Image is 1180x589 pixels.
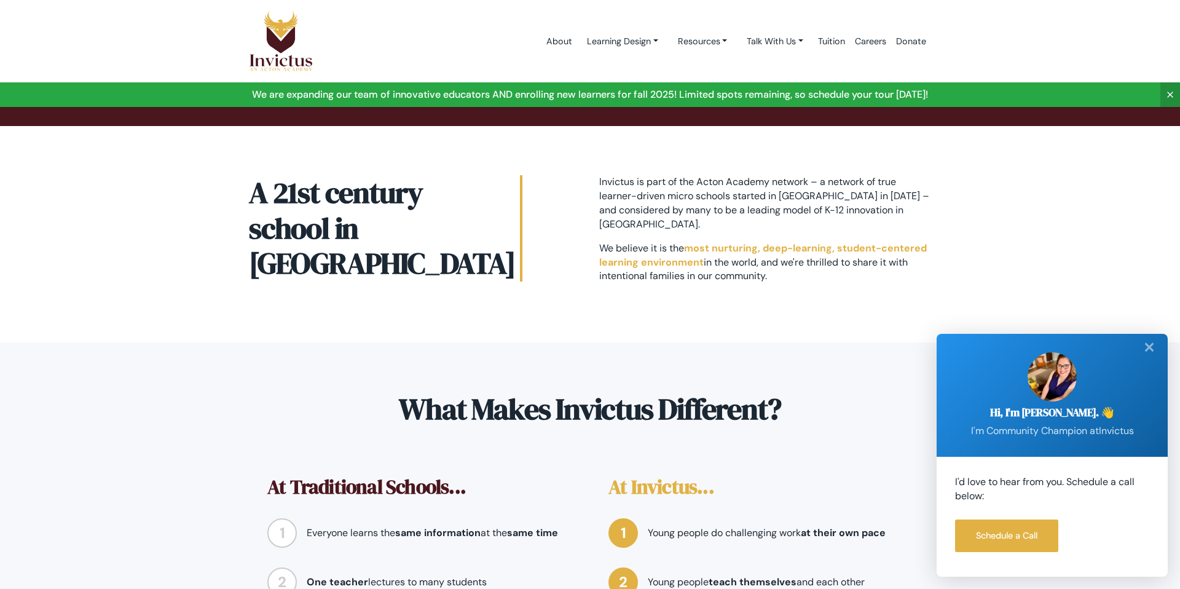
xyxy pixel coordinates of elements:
[955,475,1149,504] p: I'd love to hear from you. Schedule a call below:
[599,175,931,232] p: Invictus is part of the Acton Academy network – a network of true learner-driven micro schools st...
[249,175,522,282] h2: A 21st century school in [GEOGRAPHIC_DATA]
[891,15,931,68] a: Donate
[648,575,865,588] span: Young people and each other
[395,526,481,539] strong: same information
[249,10,313,72] img: Logo
[1028,352,1077,401] img: sarah.jpg
[955,520,1058,552] a: Schedule a Call
[307,526,558,539] span: Everyone learns the at the
[366,392,814,427] h2: What Makes Invictus Different?
[307,575,487,588] span: lectures to many students
[599,242,927,269] span: most nurturing, deep-learning, student-centered learning environment
[307,575,368,588] strong: One teacher
[577,30,668,53] a: Learning Design
[608,475,913,499] h4: At Invictus...
[955,406,1149,419] h2: Hi, I'm [PERSON_NAME]. 👋
[801,526,886,539] strong: at their own pace
[955,424,1149,438] p: I'm Community Champion at
[541,15,577,68] a: About
[267,475,572,499] h4: At Traditional Schools...
[813,15,850,68] a: Tuition
[507,526,558,539] strong: same time
[668,30,737,53] a: Resources
[709,575,796,588] strong: teach themselves
[599,242,931,284] p: We believe it is the in the world, and we're thrilled to share it with intentional families in ou...
[737,30,813,53] a: Talk With Us
[1137,334,1162,361] div: ✕
[850,15,891,68] a: Careers
[1099,424,1134,437] span: Invictus
[648,526,886,539] span: Young people do challenging work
